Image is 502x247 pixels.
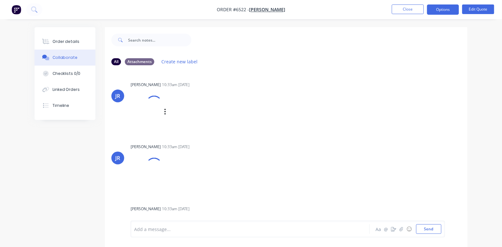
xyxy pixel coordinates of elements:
[53,39,80,44] div: Order details
[158,57,201,66] button: Create new label
[53,55,78,60] div: Collaborate
[53,87,80,92] div: Linked Orders
[35,82,95,98] button: Linked Orders
[217,7,249,13] span: Order #6522 -
[131,144,161,150] div: [PERSON_NAME]
[131,82,161,88] div: [PERSON_NAME]
[116,92,120,100] div: JR
[249,7,285,13] a: [PERSON_NAME]
[462,4,494,14] button: Edit Quote
[12,5,21,14] img: Factory
[162,82,190,88] div: 10:33am [DATE]
[162,206,190,212] div: 10:33am [DATE]
[162,144,190,150] div: 10:33am [DATE]
[53,103,69,108] div: Timeline
[405,225,413,233] button: ☺
[116,154,120,162] div: JR
[375,225,382,233] button: Aa
[131,206,161,212] div: [PERSON_NAME]
[35,34,95,50] button: Order details
[416,224,441,234] button: Send
[427,4,459,15] button: Options
[125,58,154,65] div: Attachments
[128,34,191,46] input: Search notes...
[53,71,81,76] div: Checklists 0/0
[35,66,95,82] button: Checklists 0/0
[111,58,121,65] div: All
[392,4,424,14] button: Close
[382,225,390,233] button: @
[35,50,95,66] button: Collaborate
[35,98,95,114] button: Timeline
